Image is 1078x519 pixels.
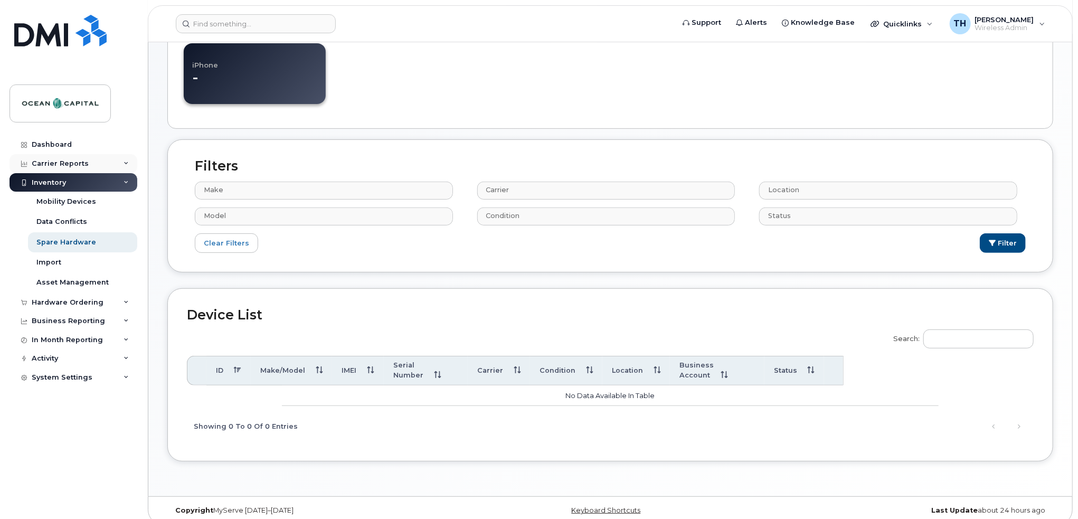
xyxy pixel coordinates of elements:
[206,356,251,385] th: ID: activate to sort column descending
[923,329,1034,348] input: Search:
[942,13,1053,34] div: Tracey Hanlin
[187,417,298,435] div: Showing 0 to 0 of 0 entries
[192,69,326,97] dd: -
[468,356,530,385] th: Carrier: activate to sort column ascending
[530,356,602,385] th: Condition: activate to sort column ascending
[692,17,721,28] span: Support
[745,17,767,28] span: Alerts
[175,506,213,514] strong: Copyright
[675,12,729,33] a: Support
[791,17,855,28] span: Knowledge Base
[883,20,922,28] span: Quicklinks
[954,17,967,30] span: TH
[195,233,258,253] a: Clear Filters
[332,356,384,385] th: IMEI: activate to sort column ascending
[384,356,468,385] th: Serial Number: activate to sort column ascending
[729,12,774,33] a: Alerts
[167,506,462,515] div: MyServe [DATE]–[DATE]
[758,506,1053,515] div: about 24 hours ago
[764,356,824,385] th: Status: activate to sort column ascending
[670,356,764,385] th: Business Account: activate to sort column ascending
[187,308,1034,323] h2: Device List
[975,15,1034,24] span: [PERSON_NAME]
[192,51,326,69] h4: iPhone
[887,323,1034,352] label: Search:
[187,159,1034,174] h2: Filters
[774,12,862,33] a: Knowledge Base
[980,233,1026,253] button: Filter
[282,385,939,407] td: No data available in table
[986,418,1001,434] a: Previous
[176,14,336,33] input: Find something...
[975,24,1034,32] span: Wireless Admin
[931,506,978,514] strong: Last Update
[863,13,940,34] div: Quicklinks
[571,506,640,514] a: Keyboard Shortcuts
[1011,418,1027,434] a: Next
[602,356,670,385] th: Location: activate to sort column ascending
[251,356,332,385] th: Make/Model: activate to sort column ascending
